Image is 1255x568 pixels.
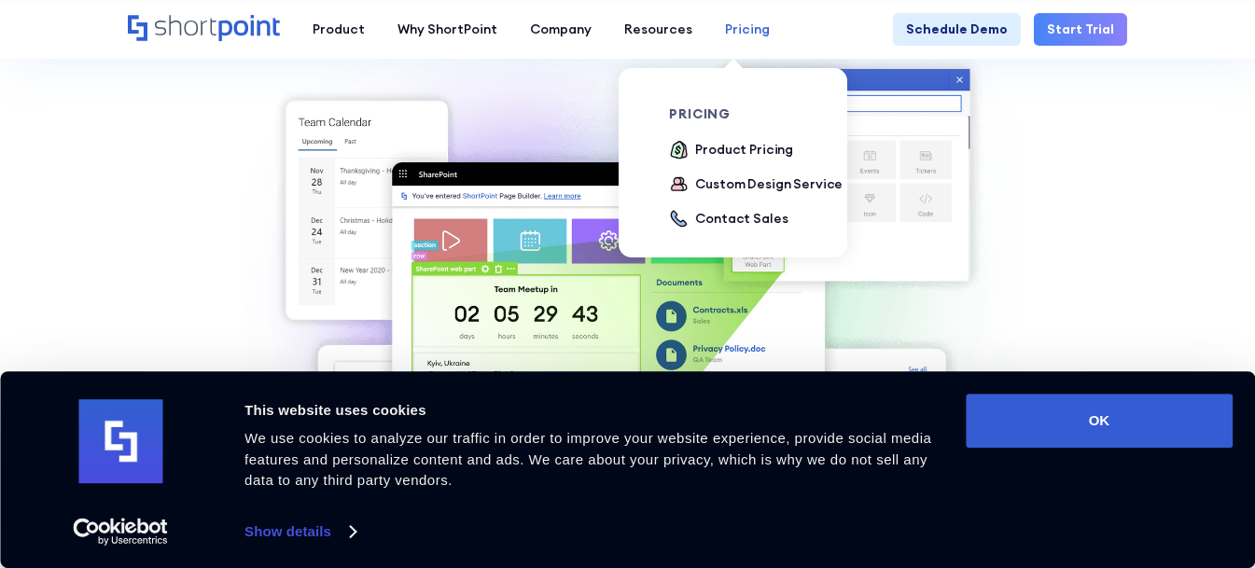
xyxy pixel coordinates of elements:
a: Schedule Demo [893,13,1021,46]
span: We use cookies to analyze our traffic in order to improve your website experience, provide social... [244,430,931,488]
div: This website uses cookies [244,399,944,422]
a: Show details [244,518,355,546]
a: Product Pricing [669,140,793,161]
a: Usercentrics Cookiebot - opens in a new window [39,518,202,546]
div: Why ShortPoint [397,20,497,39]
div: Company [530,20,592,39]
button: OK [966,394,1233,448]
a: Company [513,13,607,46]
a: Start Trial [1034,13,1127,46]
div: Pricing [725,20,770,39]
a: Resources [607,13,708,46]
div: Custom Design Service [695,174,843,194]
a: Home [128,15,280,43]
div: pricing [669,107,852,120]
div: Contact Sales [695,209,788,229]
div: Resources [624,20,692,39]
a: Custom Design Service [669,174,843,196]
img: logo [78,400,162,484]
div: Product Pricing [695,140,793,159]
a: Why ShortPoint [381,13,513,46]
a: Pricing [708,13,786,46]
a: Product [296,13,381,46]
a: Contact Sales [669,209,788,230]
div: Product [313,20,365,39]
